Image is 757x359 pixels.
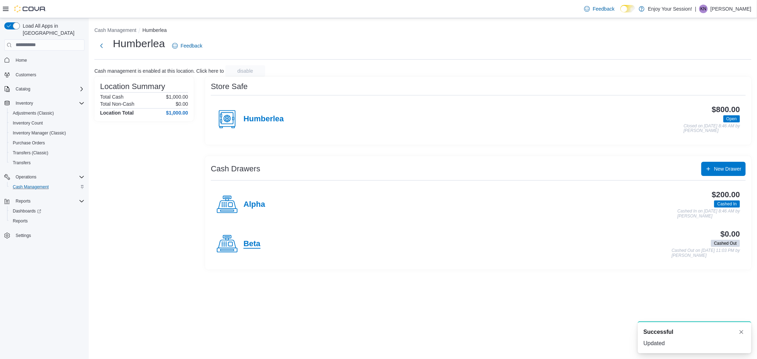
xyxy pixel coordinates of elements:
a: Reports [10,217,31,225]
a: Dashboards [10,207,44,215]
a: Transfers [10,159,33,167]
span: Cash Management [13,184,49,190]
h6: Total Non-Cash [100,101,135,107]
button: Home [1,55,87,65]
h4: Beta [243,239,260,249]
button: Transfers [7,158,87,168]
span: Dashboards [10,207,84,215]
button: Settings [1,230,87,241]
span: Cashed In [717,201,737,207]
a: Cash Management [10,183,51,191]
nav: Complex example [4,52,84,259]
p: $1,000.00 [166,94,188,100]
button: Reports [7,216,87,226]
span: Adjustments (Classic) [13,110,54,116]
span: Inventory Count [10,119,84,127]
p: Cashed Out on [DATE] 11:03 PM by [PERSON_NAME] [671,248,740,258]
a: Purchase Orders [10,139,48,147]
span: Cashed In [714,200,740,208]
h3: Cash Drawers [211,165,260,173]
span: KN [701,5,707,13]
div: Kellei Nguyen [699,5,708,13]
h3: $800.00 [712,105,740,114]
span: Dashboards [13,208,41,214]
span: Catalog [16,86,30,92]
span: Reports [16,198,31,204]
button: Catalog [1,84,87,94]
span: Settings [13,231,84,240]
span: Operations [16,174,37,180]
img: Cova [14,5,46,12]
span: Dark Mode [620,12,621,13]
span: Settings [16,233,31,238]
span: Load All Apps in [GEOGRAPHIC_DATA] [20,22,84,37]
h3: Store Safe [211,82,248,91]
p: Cash management is enabled at this location. Click here to [94,68,224,74]
span: Purchase Orders [10,139,84,147]
p: Closed on [DATE] 8:46 AM by [PERSON_NAME] [684,124,740,133]
button: disable [225,65,265,77]
button: Transfers (Classic) [7,148,87,158]
span: Operations [13,173,84,181]
a: Inventory Count [10,119,46,127]
div: Updated [643,339,746,348]
h6: Total Cash [100,94,124,100]
button: Next [94,39,109,53]
button: Operations [13,173,39,181]
span: Successful [643,328,673,336]
span: Feedback [593,5,614,12]
input: Dark Mode [620,5,635,12]
button: Catalog [13,85,33,93]
span: Customers [13,70,84,79]
span: Inventory Manager (Classic) [10,129,84,137]
span: Home [16,57,27,63]
span: Inventory Manager (Classic) [13,130,66,136]
span: Cash Management [10,183,84,191]
span: Reports [13,218,28,224]
span: New Drawer [714,165,741,172]
button: Dismiss toast [737,328,746,336]
button: Operations [1,172,87,182]
span: Home [13,56,84,65]
a: Feedback [581,2,617,16]
h4: $1,000.00 [166,110,188,116]
span: Open [723,115,740,122]
a: Settings [13,231,34,240]
p: | [695,5,696,13]
span: Open [726,116,737,122]
h4: Location Total [100,110,134,116]
span: Catalog [13,85,84,93]
a: Dashboards [7,206,87,216]
span: Purchase Orders [13,140,45,146]
button: New Drawer [701,162,746,176]
span: disable [237,67,253,74]
h3: Location Summary [100,82,165,91]
p: Enjoy Your Session! [648,5,692,13]
span: Transfers [13,160,31,166]
button: Inventory Manager (Classic) [7,128,87,138]
span: Inventory [16,100,33,106]
h3: $200.00 [712,190,740,199]
p: $0.00 [176,101,188,107]
button: Purchase Orders [7,138,87,148]
h4: Alpha [243,200,265,209]
button: Adjustments (Classic) [7,108,87,118]
span: Inventory Count [13,120,43,126]
span: Adjustments (Classic) [10,109,84,117]
button: Inventory [13,99,36,107]
p: [PERSON_NAME] [711,5,751,13]
a: Feedback [169,39,205,53]
button: Humberlea [142,27,166,33]
span: Transfers (Classic) [13,150,48,156]
span: Cashed Out [714,240,737,247]
button: Inventory [1,98,87,108]
span: Transfers [10,159,84,167]
h4: Humberlea [243,115,284,124]
span: Feedback [181,42,202,49]
span: Cashed Out [711,240,740,247]
span: Customers [16,72,36,78]
span: Transfers (Classic) [10,149,84,157]
h1: Humberlea [113,37,165,51]
nav: An example of EuiBreadcrumbs [94,27,751,35]
span: Reports [13,197,84,205]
